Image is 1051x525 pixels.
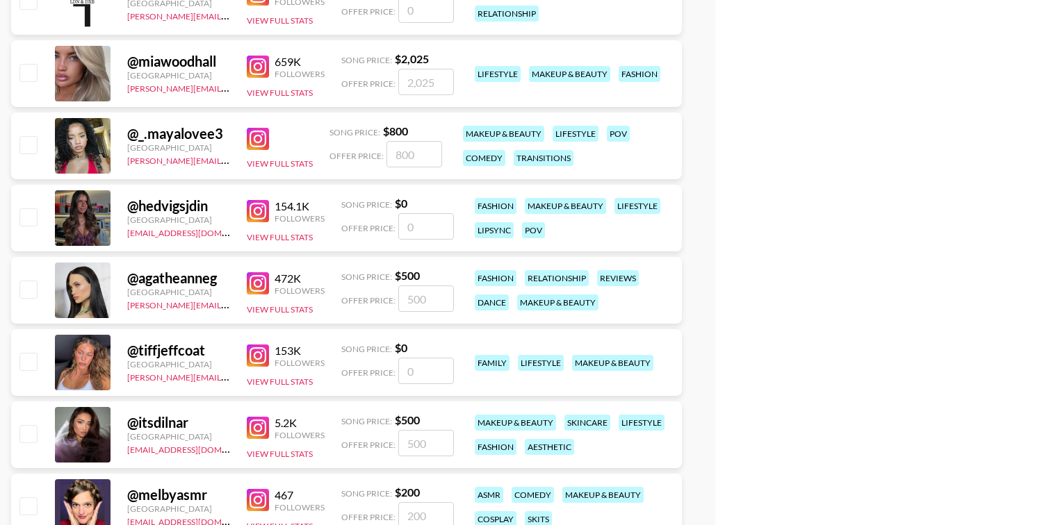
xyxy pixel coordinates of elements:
div: 467 [275,488,325,502]
div: Followers [275,358,325,368]
div: asmr [475,487,503,503]
span: Offer Price: [341,6,396,17]
div: lipsync [475,222,514,238]
div: dance [475,294,509,310]
div: makeup & beauty [562,487,644,503]
div: 153K [275,344,325,358]
a: [PERSON_NAME][EMAIL_ADDRESS][DOMAIN_NAME] [127,81,333,94]
img: Instagram [247,417,269,439]
span: Offer Price: [329,151,384,161]
a: [PERSON_NAME][EMAIL_ADDRESS][DOMAIN_NAME] [127,369,333,383]
span: Offer Price: [341,78,396,89]
input: 500 [398,430,454,456]
div: relationship [475,6,539,22]
div: makeup & beauty [529,66,610,82]
span: Song Price: [341,344,392,354]
span: Offer Price: [341,367,396,378]
div: lifestyle [518,355,564,371]
div: makeup & beauty [463,126,544,142]
div: @ miawoodhall [127,53,230,70]
a: [PERSON_NAME][EMAIL_ADDRESS][DOMAIN_NAME] [127,297,333,310]
div: makeup & beauty [525,198,606,214]
div: comedy [463,150,505,166]
div: [GEOGRAPHIC_DATA] [127,503,230,514]
button: View Full Stats [247,15,313,26]
div: lifestyle [553,126,598,142]
div: @ itsdilnar [127,414,230,431]
input: 800 [386,141,442,167]
div: lifestyle [614,198,660,214]
div: transitions [514,150,573,166]
div: Followers [275,285,325,296]
input: 0 [398,213,454,240]
div: Followers [275,69,325,79]
img: Instagram [247,344,269,367]
span: Song Price: [341,55,392,65]
span: Song Price: [329,127,380,137]
div: makeup & beauty [572,355,653,371]
div: skincare [564,415,610,431]
img: Instagram [247,489,269,511]
input: 2,025 [398,69,454,95]
a: [PERSON_NAME][EMAIL_ADDRESS][DOMAIN_NAME] [127,153,333,166]
div: [GEOGRAPHIC_DATA] [127,287,230,297]
div: makeup & beauty [517,294,598,310]
div: fashion [619,66,660,82]
div: family [475,355,510,371]
span: Song Price: [341,199,392,210]
div: fashion [475,439,516,455]
div: aesthetic [525,439,574,455]
div: comedy [512,487,554,503]
div: 5.2K [275,416,325,430]
div: @ agatheanneg [127,269,230,287]
div: Followers [275,502,325,512]
button: View Full Stats [247,449,313,459]
div: [GEOGRAPHIC_DATA] [127,142,230,153]
div: [GEOGRAPHIC_DATA] [127,359,230,369]
span: Offer Price: [341,512,396,522]
div: lifestyle [475,66,521,82]
button: View Full Stats [247,304,313,315]
span: Offer Price: [341,223,396,233]
span: Offer Price: [341,295,396,306]
img: Instagram [247,56,269,78]
button: View Full Stats [247,87,313,98]
strong: $ 2,025 [395,52,429,65]
img: Instagram [247,200,269,222]
div: @ _.mayalovee3 [127,125,230,142]
strong: $ 500 [395,269,420,282]
img: Instagram [247,272,269,294]
a: [EMAIL_ADDRESS][DOMAIN_NAME] [127,442,267,455]
div: 154.1K [275,199,325,213]
div: 659K [275,55,325,69]
div: @ melbyasmr [127,486,230,503]
strong: $ 0 [395,341,407,354]
span: Song Price: [341,488,392,499]
a: [EMAIL_ADDRESS][DOMAIN_NAME] [127,225,267,238]
input: 0 [398,358,454,384]
a: [PERSON_NAME][EMAIL_ADDRESS][DOMAIN_NAME] [127,8,333,22]
div: makeup & beauty [475,415,556,431]
span: Song Price: [341,416,392,426]
div: Followers [275,213,325,224]
div: reviews [597,270,639,286]
strong: $ 200 [395,485,420,499]
div: fashion [475,270,516,286]
div: fashion [475,198,516,214]
div: @ hedvigsjdin [127,197,230,215]
div: Followers [275,430,325,440]
span: Song Price: [341,272,392,282]
div: [GEOGRAPHIC_DATA] [127,431,230,442]
input: 500 [398,285,454,312]
strong: $ 500 [395,413,420,426]
strong: $ 0 [395,197,407,210]
div: lifestyle [619,415,665,431]
div: [GEOGRAPHIC_DATA] [127,70,230,81]
div: pov [607,126,630,142]
button: View Full Stats [247,232,313,242]
div: [GEOGRAPHIC_DATA] [127,215,230,225]
strong: $ 800 [383,124,408,137]
button: View Full Stats [247,158,313,169]
div: pov [522,222,545,238]
span: Offer Price: [341,440,396,450]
